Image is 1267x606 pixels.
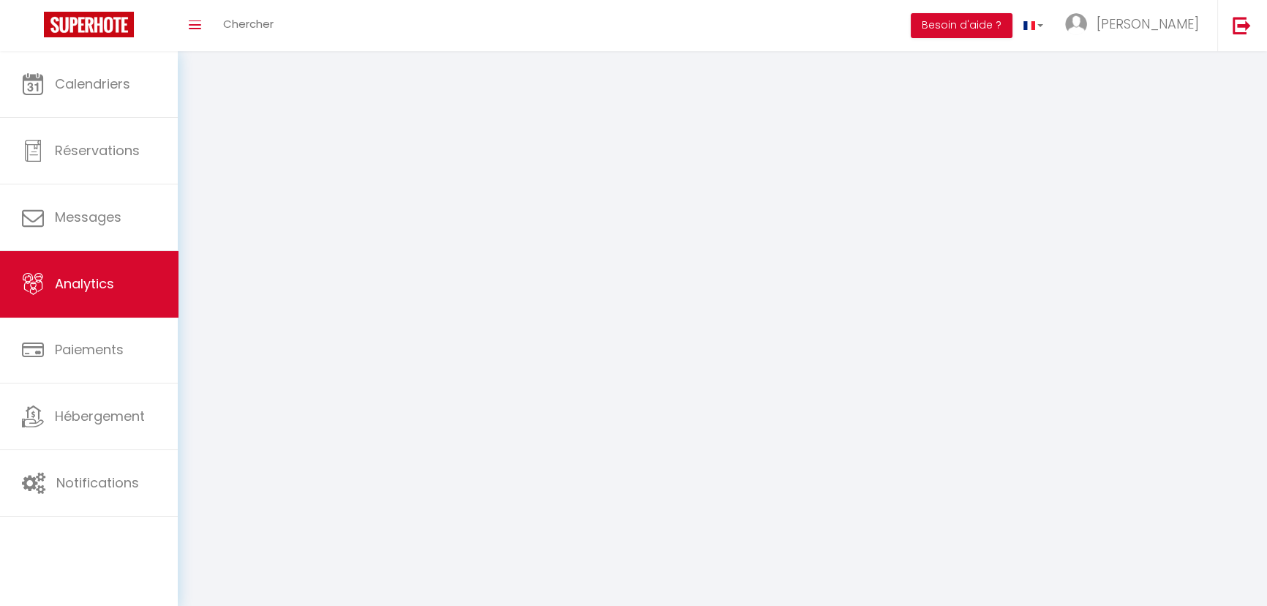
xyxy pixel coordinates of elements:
img: ... [1065,13,1087,35]
span: [PERSON_NAME] [1097,15,1199,33]
span: Notifications [56,474,139,492]
span: Chercher [223,16,274,31]
span: Hébergement [55,407,145,425]
img: logout [1233,16,1251,34]
span: Messages [55,208,121,226]
span: Analytics [55,274,114,293]
span: Paiements [55,340,124,359]
button: Besoin d'aide ? [911,13,1012,38]
span: Réservations [55,141,140,160]
img: Super Booking [44,12,134,37]
span: Calendriers [55,75,130,93]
